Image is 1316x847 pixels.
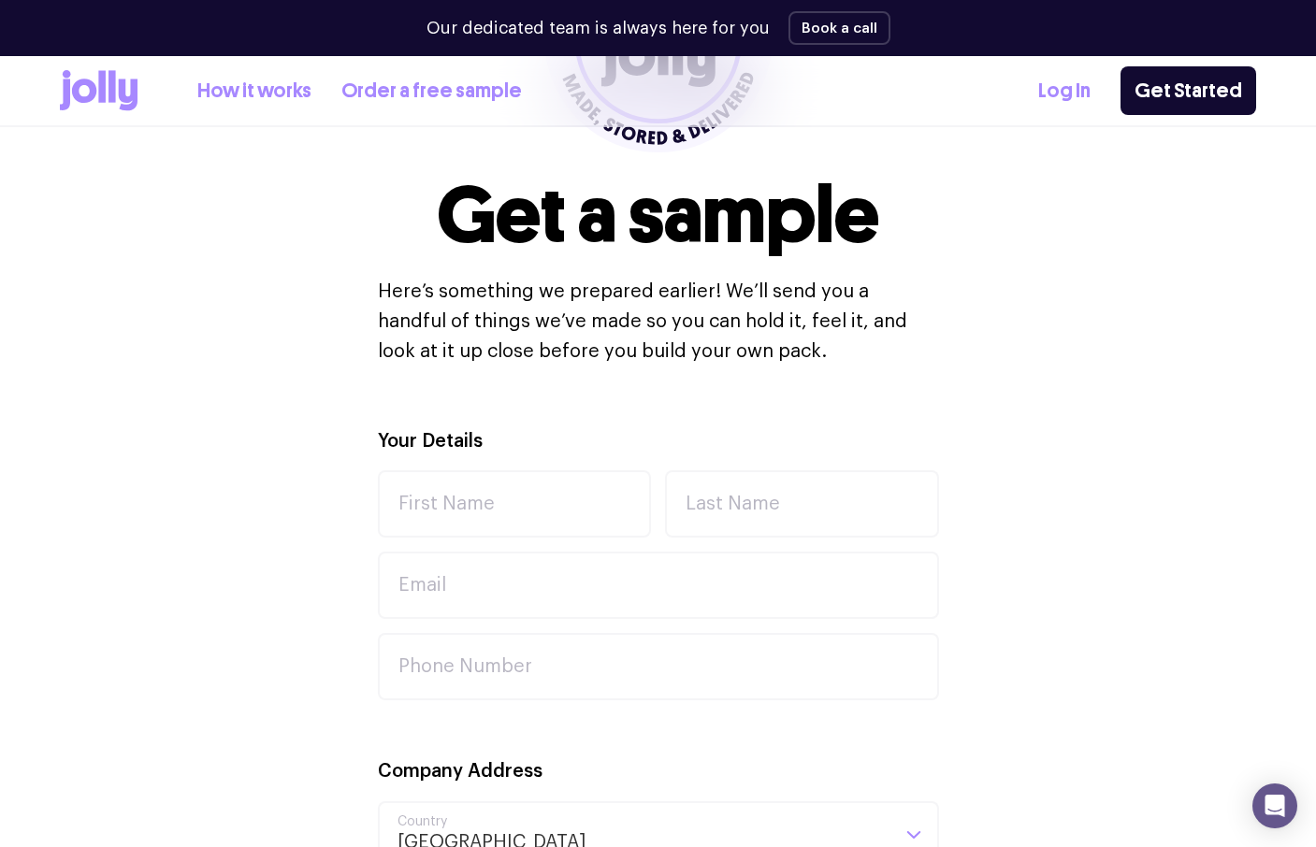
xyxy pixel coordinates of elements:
p: Here’s something we prepared earlier! We’ll send you a handful of things we’ve made so you can ho... [378,277,939,366]
a: Get Started [1121,66,1256,115]
label: Your Details [378,428,483,455]
a: How it works [197,76,311,107]
button: Book a call [788,11,890,45]
label: Company Address [378,758,542,785]
a: Log In [1038,76,1091,107]
a: Order a free sample [341,76,522,107]
h1: Get a sample [437,176,879,254]
div: Open Intercom Messenger [1252,783,1297,828]
p: Our dedicated team is always here for you [427,16,770,41]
